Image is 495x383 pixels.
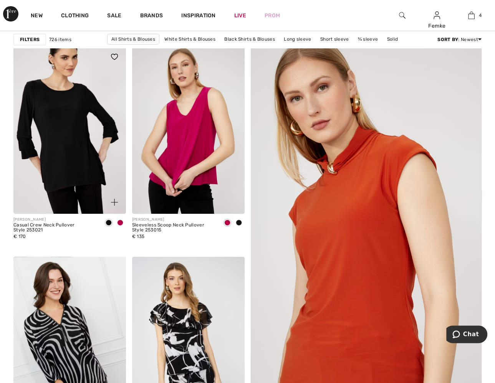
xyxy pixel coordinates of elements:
[468,11,475,20] img: My Bag
[107,12,121,20] a: Sale
[420,22,454,30] div: Femke
[262,45,332,54] a: [PERSON_NAME] & Blouses
[434,12,440,19] a: Sign In
[280,34,315,44] a: Long sleeve
[181,12,215,20] span: Inspiration
[383,34,402,44] a: Solid
[446,325,487,345] iframe: Opens a widget where you can chat to one of our agents
[111,54,118,60] img: heart_black_full.svg
[233,217,245,229] div: Black
[222,217,233,229] div: Begonia
[161,34,219,44] a: White Shirts & Blouses
[3,6,18,21] img: 1ère Avenue
[140,12,163,20] a: Brands
[455,11,488,20] a: 4
[437,36,482,43] div: : Newest
[13,45,126,214] img: Casual Crew Neck Pullover Style 253021. Black
[49,36,71,43] span: 726 items
[399,11,406,20] img: search the website
[220,34,279,44] a: Black Shirts & Blouses
[132,223,215,233] div: Sleeveless Scoop Neck Pullover Style 253015
[13,217,97,223] div: [PERSON_NAME]
[234,12,246,20] a: Live
[437,37,458,42] strong: Sort By
[132,45,245,214] img: Sleeveless Scoop Neck Pullover Style 253015. Begonia
[111,199,118,206] img: plus_v2.svg
[478,12,481,19] span: 4
[20,36,40,43] strong: Filters
[316,34,353,44] a: Short sleeve
[103,217,114,229] div: Black
[31,12,43,20] a: New
[132,234,145,239] span: € 135
[13,223,97,233] div: Casual Crew Neck Pullover Style 253021
[354,34,382,44] a: ¾ sleeve
[13,234,26,239] span: € 170
[177,45,261,54] a: [PERSON_NAME] Shirts & Blouses
[265,12,280,20] a: Prom
[114,217,126,229] div: Begonia
[132,217,215,223] div: [PERSON_NAME]
[107,34,159,45] a: All Shirts & Blouses
[434,11,440,20] img: My Info
[61,12,89,20] a: Clothing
